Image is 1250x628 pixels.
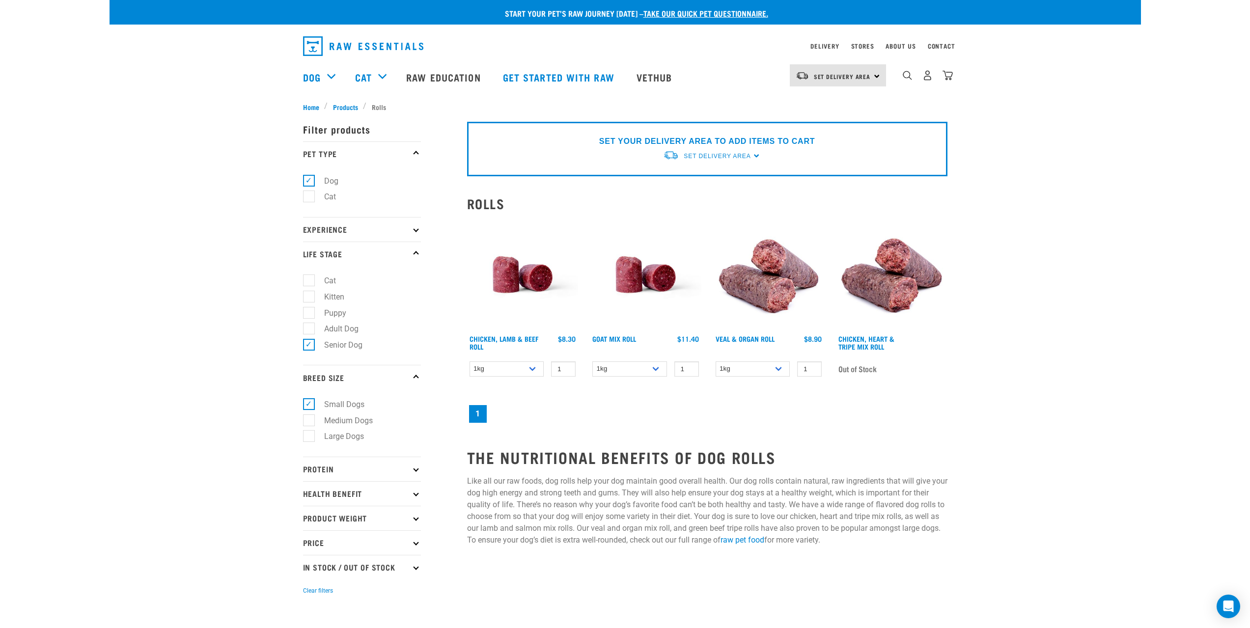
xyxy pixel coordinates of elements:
[684,153,750,160] span: Set Delivery Area
[303,586,333,595] button: Clear filters
[551,361,576,377] input: 1
[663,150,679,161] img: van-moving.png
[308,191,340,203] label: Cat
[308,175,342,187] label: Dog
[922,70,933,81] img: user.png
[303,365,421,389] p: Breed Size
[804,335,822,343] div: $8.90
[469,405,487,423] a: Page 1
[677,335,699,343] div: $11.40
[295,32,955,60] nav: dropdown navigation
[308,414,377,427] label: Medium Dogs
[716,337,775,340] a: Veal & Organ Roll
[796,71,809,80] img: van-moving.png
[303,70,321,84] a: Dog
[308,323,362,335] label: Adult Dog
[467,219,579,330] img: Raw Essentials Chicken Lamb Beef Bulk Minced Raw Dog Food Roll Unwrapped
[333,102,358,112] span: Products
[810,44,839,48] a: Delivery
[797,361,822,377] input: 1
[903,71,912,80] img: home-icon-1@2x.png
[308,339,366,351] label: Senior Dog
[838,361,877,376] span: Out of Stock
[303,102,325,112] a: Home
[493,57,627,97] a: Get started with Raw
[308,274,340,287] label: Cat
[928,44,955,48] a: Contact
[467,475,947,546] p: Like all our raw foods, dog rolls help your dog maintain good overall health. Our dog rolls conta...
[592,337,636,340] a: Goat Mix Roll
[627,57,685,97] a: Vethub
[303,242,421,266] p: Life Stage
[674,361,699,377] input: 1
[303,217,421,242] p: Experience
[836,219,947,330] img: Chicken Heart Tripe Roll 01
[886,44,916,48] a: About Us
[838,337,894,348] a: Chicken, Heart & Tripe Mix Roll
[303,36,423,56] img: Raw Essentials Logo
[303,506,421,530] p: Product Weight
[355,70,372,84] a: Cat
[851,44,874,48] a: Stores
[303,555,421,579] p: In Stock / Out Of Stock
[110,57,1141,97] nav: dropdown navigation
[303,481,421,506] p: Health Benefit
[558,335,576,343] div: $8.30
[713,219,825,330] img: Veal Organ Mix Roll 01
[328,102,363,112] a: Products
[643,11,768,15] a: take our quick pet questionnaire.
[308,291,348,303] label: Kitten
[303,102,947,112] nav: breadcrumbs
[303,530,421,555] p: Price
[308,307,350,319] label: Puppy
[467,196,947,211] h2: Rolls
[308,430,368,442] label: Large Dogs
[303,457,421,481] p: Protein
[599,136,815,147] p: SET YOUR DELIVERY AREA TO ADD ITEMS TO CART
[303,102,319,112] span: Home
[590,219,701,330] img: Raw Essentials Chicken Lamb Beef Bulk Minced Raw Dog Food Roll Unwrapped
[467,448,947,466] h2: The Nutritional Benefits of Dog Rolls
[396,57,493,97] a: Raw Education
[117,7,1148,19] p: Start your pet’s raw journey [DATE] –
[308,398,368,410] label: Small Dogs
[303,141,421,166] p: Pet Type
[303,117,421,141] p: Filter products
[814,75,871,78] span: Set Delivery Area
[943,70,953,81] img: home-icon@2x.png
[470,337,538,348] a: Chicken, Lamb & Beef Roll
[1217,595,1240,618] div: Open Intercom Messenger
[467,403,947,425] nav: pagination
[721,535,764,545] a: raw pet food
